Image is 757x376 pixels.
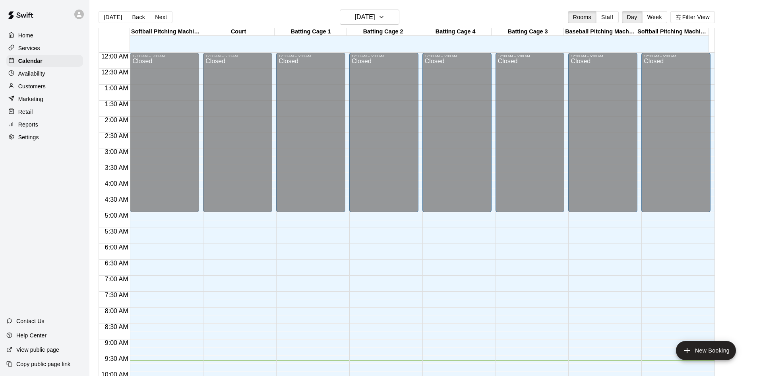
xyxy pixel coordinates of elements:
[18,82,46,90] p: Customers
[16,331,46,339] p: Help Center
[352,54,416,58] div: 12:00 AM – 5:00 AM
[127,11,150,23] button: Back
[103,228,130,235] span: 5:30 AM
[18,95,43,103] p: Marketing
[130,28,202,36] div: Softball Pitching Machine 1
[103,276,130,282] span: 7:00 AM
[103,148,130,155] span: 3:00 AM
[352,58,416,215] div: Closed
[492,28,564,36] div: Batting Cage 3
[103,132,130,139] span: 2:30 AM
[644,58,708,215] div: Closed
[103,323,130,330] span: 8:30 AM
[16,346,59,354] p: View public page
[622,11,643,23] button: Day
[205,58,270,215] div: Closed
[18,133,39,141] p: Settings
[103,292,130,298] span: 7:30 AM
[103,308,130,314] span: 8:00 AM
[419,28,492,36] div: Batting Cage 4
[16,360,70,368] p: Copy public page link
[103,85,130,92] span: 1:00 AM
[103,180,130,187] span: 4:00 AM
[644,54,708,58] div: 12:00 AM – 5:00 AM
[422,53,492,212] div: 12:00 AM – 5:00 AM: Closed
[340,10,399,25] button: [DATE]
[132,54,197,58] div: 12:00 AM – 5:00 AM
[347,28,419,36] div: Batting Cage 2
[6,131,83,143] a: Settings
[571,58,635,215] div: Closed
[18,31,33,39] p: Home
[641,53,711,212] div: 12:00 AM – 5:00 AM: Closed
[642,11,667,23] button: Week
[18,44,40,52] p: Services
[355,12,375,23] h6: [DATE]
[16,317,45,325] p: Contact Us
[6,29,83,41] a: Home
[279,58,343,215] div: Closed
[6,80,83,92] a: Customers
[676,341,736,360] button: add
[99,53,130,60] span: 12:00 AM
[103,260,130,267] span: 6:30 AM
[103,196,130,203] span: 4:30 AM
[498,58,562,215] div: Closed
[275,28,347,36] div: Batting Cage 1
[6,55,83,67] a: Calendar
[571,54,635,58] div: 12:00 AM – 5:00 AM
[203,53,272,212] div: 12:00 AM – 5:00 AM: Closed
[568,53,637,212] div: 12:00 AM – 5:00 AM: Closed
[425,58,489,215] div: Closed
[99,11,127,23] button: [DATE]
[103,355,130,362] span: 9:30 AM
[99,69,130,76] span: 12:30 AM
[18,121,38,129] p: Reports
[498,54,562,58] div: 12:00 AM – 5:00 AM
[103,101,130,107] span: 1:30 AM
[18,57,43,65] p: Calendar
[6,106,83,118] a: Retail
[425,54,489,58] div: 12:00 AM – 5:00 AM
[279,54,343,58] div: 12:00 AM – 5:00 AM
[103,339,130,346] span: 9:00 AM
[496,53,565,212] div: 12:00 AM – 5:00 AM: Closed
[6,119,83,131] a: Reports
[18,70,45,78] p: Availability
[202,28,275,36] div: Court
[130,53,199,212] div: 12:00 AM – 5:00 AM: Closed
[103,244,130,251] span: 6:00 AM
[205,54,270,58] div: 12:00 AM – 5:00 AM
[568,11,596,23] button: Rooms
[564,28,636,36] div: Baseball Pitching Machine
[103,164,130,171] span: 3:30 AM
[349,53,418,212] div: 12:00 AM – 5:00 AM: Closed
[670,11,715,23] button: Filter View
[6,42,83,54] a: Services
[636,28,709,36] div: Softball Pitching Machine 2
[6,68,83,80] a: Availability
[132,58,197,215] div: Closed
[6,93,83,105] a: Marketing
[150,11,172,23] button: Next
[276,53,345,212] div: 12:00 AM – 5:00 AM: Closed
[18,108,33,116] p: Retail
[596,11,619,23] button: Staff
[103,212,130,219] span: 5:00 AM
[103,117,130,123] span: 2:00 AM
